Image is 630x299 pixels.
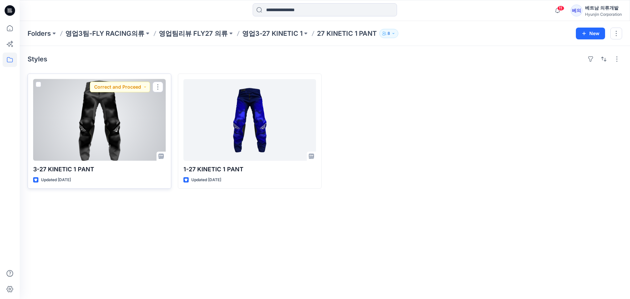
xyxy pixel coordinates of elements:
p: 3-27 KINETIC 1 PANT [33,165,166,174]
div: Hyunjin Corporation [585,12,622,17]
p: 1-27 KINETIC 1 PANT [183,165,316,174]
button: New [576,28,605,39]
a: 영업3-27 KINETIC 1 [242,29,303,38]
p: 8 [388,30,390,37]
p: 27 KINETIC 1 PANT [317,29,377,38]
div: 베트남 의류개발 [585,4,622,12]
p: Updated [DATE] [191,177,221,183]
div: 베의 [571,5,582,16]
a: 영업3팀-FLY RACING의류 [65,29,144,38]
a: 영업팀리뷰 FLY27 의류 [159,29,228,38]
h4: Styles [28,55,47,63]
a: 3-27 KINETIC 1 PANT [33,79,166,161]
p: Updated [DATE] [41,177,71,183]
a: 1-27 KINETIC 1 PANT [183,79,316,161]
a: Folders [28,29,51,38]
button: 8 [379,29,398,38]
span: 11 [557,6,564,11]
